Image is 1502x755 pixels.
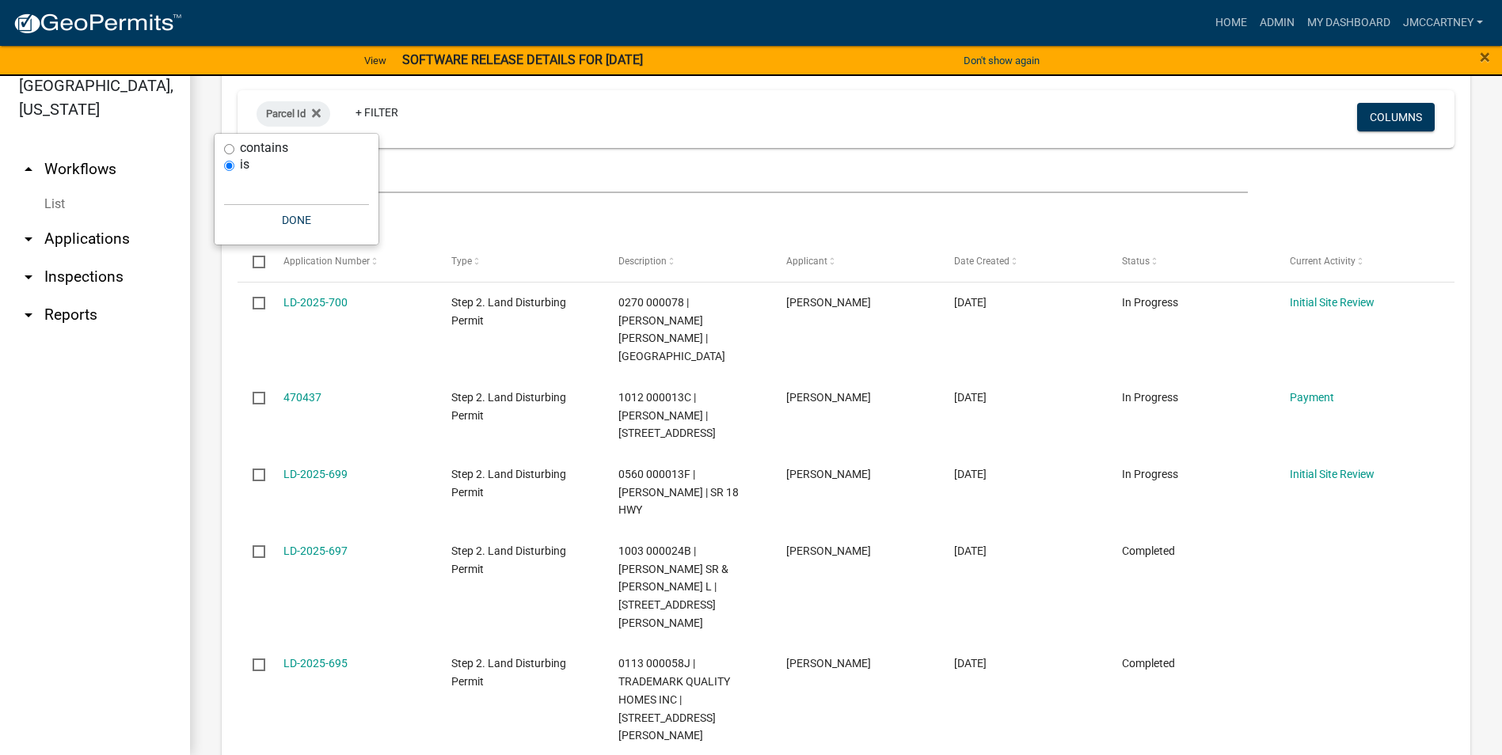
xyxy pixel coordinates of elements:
a: My Dashboard [1301,8,1397,38]
datatable-header-cell: Application Number [268,243,435,281]
span: 09/08/2025 [954,296,987,309]
a: Payment [1290,391,1334,404]
span: × [1480,46,1490,68]
span: 08/28/2025 [954,391,987,404]
a: Home [1209,8,1253,38]
span: Bill Wright [786,468,871,480]
a: Initial Site Review [1290,296,1375,309]
span: Step 2. Land Disturbing Permit [451,296,566,327]
span: Step 2. Land Disturbing Permit [451,468,566,499]
span: Parcel Id [266,108,306,120]
a: LD-2025-700 [283,296,348,309]
button: Don't show again [957,47,1046,74]
datatable-header-cell: Current Activity [1275,243,1443,281]
a: jmccartney [1397,8,1489,38]
span: In Progress [1122,296,1178,309]
i: arrow_drop_down [19,230,38,249]
span: Completed [1122,544,1175,557]
datatable-header-cell: Applicant [771,243,939,281]
datatable-header-cell: Date Created [939,243,1107,281]
span: Doug Weaver [786,544,871,557]
span: Stephen Moncus [786,296,871,309]
a: + Filter [343,98,411,127]
a: Initial Site Review [1290,468,1375,480]
datatable-header-cell: Description [603,243,771,281]
input: Search for applications [238,161,1248,193]
span: Application Number [283,256,370,267]
span: 0113 000058J | TRADEMARK QUALITY HOMES INC | 121 KIMBELL RD [618,657,730,742]
a: LD-2025-697 [283,544,348,557]
i: arrow_drop_up [19,160,38,179]
span: 08/27/2025 [954,468,987,480]
label: is [240,158,249,171]
datatable-header-cell: Type [435,243,603,281]
span: Step 2. Land Disturbing Permit [451,657,566,688]
span: 1003 000024B | WEAVER DOUGLAS S SR & LORRAINE L | 207 KATE FREEMAN RD [618,544,728,629]
span: Current Activity [1290,256,1356,267]
span: David Pharris [786,657,871,670]
span: Step 2. Land Disturbing Permit [451,391,566,422]
datatable-header-cell: Select [238,243,268,281]
span: 08/27/2025 [954,657,987,670]
button: Done [224,206,369,234]
span: Type [451,256,472,267]
span: Step 2. Land Disturbing Permit [451,544,566,575]
a: LD-2025-699 [283,468,348,480]
span: Ronald W [786,391,871,404]
a: LD-2025-695 [283,657,348,670]
span: Date Created [954,256,1010,267]
a: 470437 [283,391,321,404]
span: Description [618,256,667,267]
datatable-header-cell: Status [1107,243,1275,281]
span: Applicant [786,256,827,267]
a: Admin [1253,8,1301,38]
a: View [358,47,393,74]
span: In Progress [1122,391,1178,404]
span: Completed [1122,657,1175,670]
span: 1012 000013C | HIXSON RONALD W | 1183 STATE LINE RD N [618,391,716,440]
strong: SOFTWARE RELEASE DETAILS FOR [DATE] [402,52,643,67]
button: Close [1480,47,1490,66]
i: arrow_drop_down [19,267,38,286]
span: 0560 000013F | THOMPSON SEAN | SR 18 HWY [618,468,739,517]
span: Status [1122,256,1150,267]
span: 0270 000078 | MONCUS MIRACLE DEON | WILLOWOOD RD [618,296,725,362]
i: arrow_drop_down [19,305,38,324]
span: 08/27/2025 [954,544,987,557]
button: Columns [1357,103,1435,131]
label: contains [240,142,288,154]
span: In Progress [1122,468,1178,480]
